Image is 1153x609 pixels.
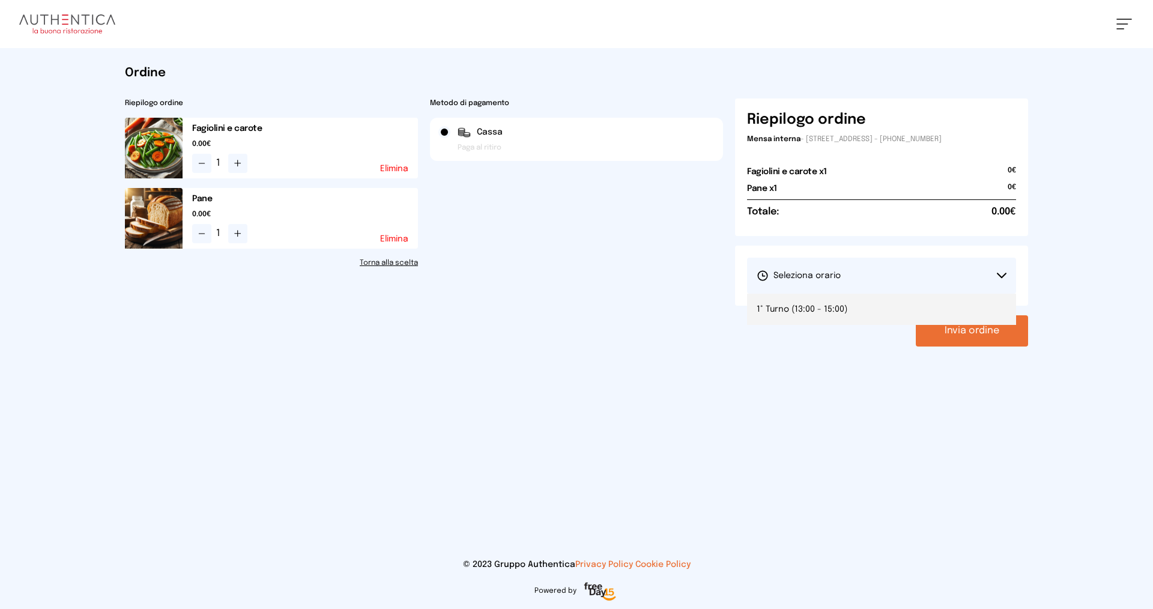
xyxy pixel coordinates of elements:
a: Cookie Policy [635,560,691,569]
button: Seleziona orario [747,258,1016,294]
img: logo-freeday.3e08031.png [581,580,619,604]
span: Powered by [534,586,576,596]
p: © 2023 Gruppo Authentica [19,559,1134,571]
button: Invia ordine [916,315,1028,347]
a: Privacy Policy [575,560,633,569]
span: Seleziona orario [757,270,841,282]
span: 1° Turno (13:00 - 15:00) [757,303,847,315]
